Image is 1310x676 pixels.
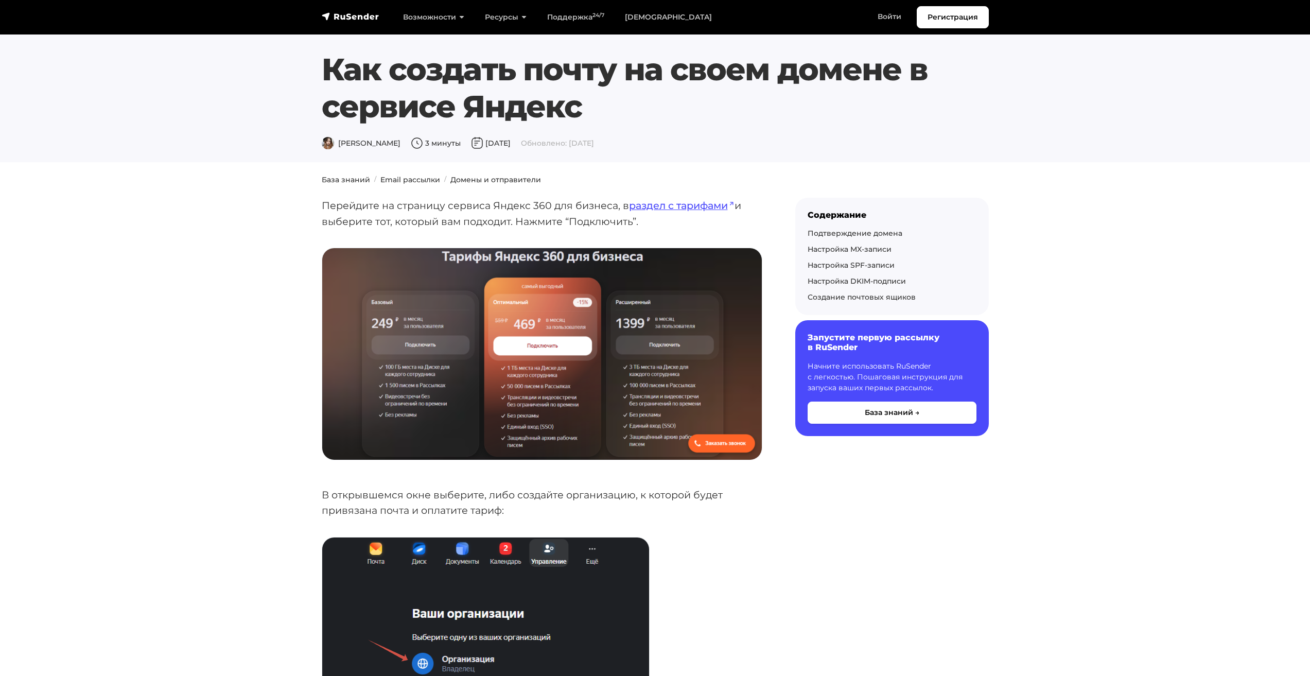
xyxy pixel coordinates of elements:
h1: Как создать почту на своем домене в сервисе Яндекс [322,51,989,125]
a: Войти [867,6,912,27]
h6: Запустите первую рассылку в RuSender [808,333,976,352]
a: Настройка SPF-записи [808,261,895,270]
div: Содержание [808,210,976,220]
p: В открывшемся окне выберите, либо создайте организацию, к которой будет привязана почта и оплатит... [322,487,762,518]
a: Запустите первую рассылку в RuSender Начните использовать RuSender с легкостью. Пошаговая инструк... [795,320,989,436]
nav: breadcrumb [316,175,995,185]
a: Домены и отправители [450,175,541,184]
a: Ресурсы [475,7,537,28]
span: 3 минуты [411,138,461,148]
a: [DEMOGRAPHIC_DATA] [615,7,722,28]
a: Создание почтовых ящиков [808,292,916,302]
a: Подтверждение домена [808,229,902,238]
a: Email рассылки [380,175,440,184]
img: Время чтения [411,137,423,149]
a: Возможности [393,7,475,28]
a: Настройка MX-записи [808,245,892,254]
a: База знаний [322,175,370,184]
p: Перейдите на страницу сервиса Яндекс 360 для бизнеса, в и выберите тот, который вам подходит. Наж... [322,198,762,229]
span: Обновлено: [DATE] [521,138,594,148]
a: Настройка DKIM-подписи [808,276,906,286]
img: Дата публикации [471,137,483,149]
span: [PERSON_NAME] [322,138,400,148]
p: Начните использовать RuSender с легкостью. Пошаговая инструкция для запуска ваших первых рассылок. [808,361,976,393]
button: База знаний → [808,402,976,424]
img: RuSender [322,11,379,22]
sup: 24/7 [592,12,604,19]
a: раздел с тарифами [629,199,735,212]
img: Тарифы Яндекс 360 для бизнеса [322,248,762,459]
a: Регистрация [917,6,989,28]
span: [DATE] [471,138,511,148]
a: Поддержка24/7 [537,7,615,28]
